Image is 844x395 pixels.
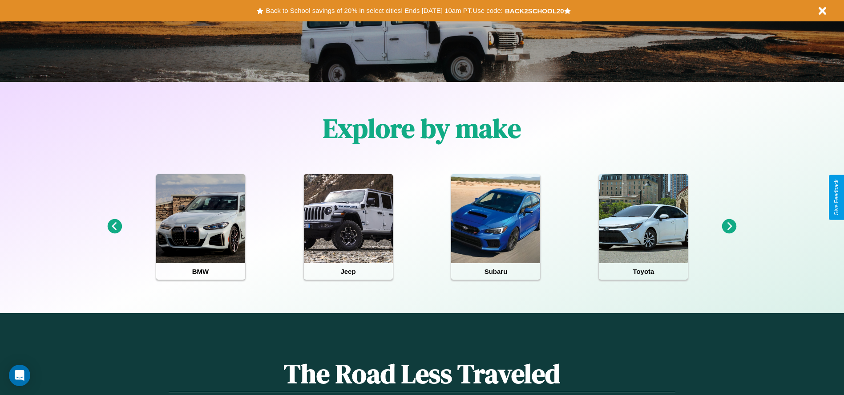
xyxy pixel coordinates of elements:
[833,179,840,216] div: Give Feedback
[304,263,393,280] h4: Jeep
[451,263,540,280] h4: Subaru
[156,263,245,280] h4: BMW
[9,365,30,386] div: Open Intercom Messenger
[263,4,505,17] button: Back to School savings of 20% in select cities! Ends [DATE] 10am PT.Use code:
[505,7,564,15] b: BACK2SCHOOL20
[599,263,688,280] h4: Toyota
[169,355,675,392] h1: The Road Less Traveled
[323,110,521,147] h1: Explore by make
